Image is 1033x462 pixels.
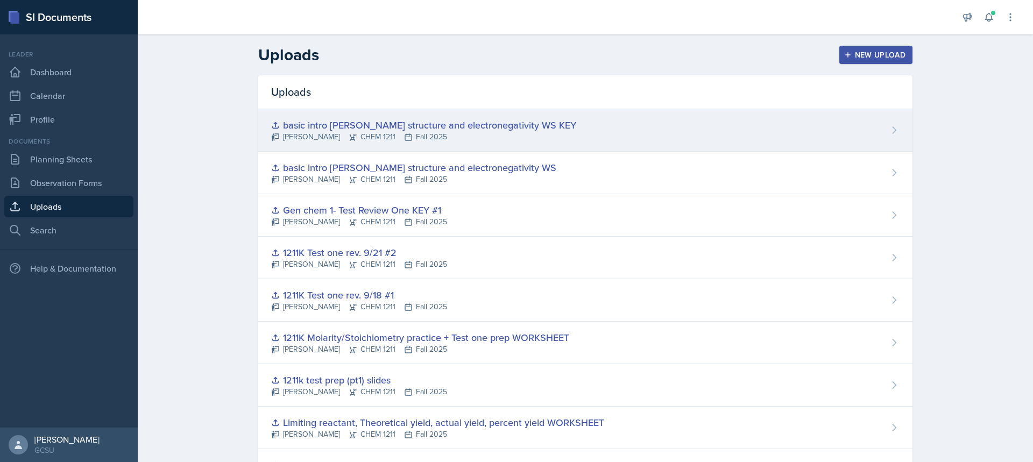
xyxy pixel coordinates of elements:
div: basic intro [PERSON_NAME] structure and electronegativity WS [271,160,556,175]
a: Gen chem 1- Test Review One KEY #1 [PERSON_NAME]CHEM 1211Fall 2025 [258,194,912,237]
div: Documents [4,137,133,146]
div: [PERSON_NAME] CHEM 1211 Fall 2025 [271,259,447,270]
div: Help & Documentation [4,258,133,279]
a: basic intro [PERSON_NAME] structure and electronegativity WS [PERSON_NAME]CHEM 1211Fall 2025 [258,152,912,194]
div: [PERSON_NAME] [34,434,100,445]
div: 1211K Test one rev. 9/21 #2 [271,245,447,260]
div: [PERSON_NAME] CHEM 1211 Fall 2025 [271,429,604,440]
a: 1211K Test one rev. 9/21 #2 [PERSON_NAME]CHEM 1211Fall 2025 [258,237,912,279]
div: [PERSON_NAME] CHEM 1211 Fall 2025 [271,386,447,397]
a: Search [4,219,133,241]
div: Gen chem 1- Test Review One KEY #1 [271,203,447,217]
a: basic intro [PERSON_NAME] structure and electronegativity WS KEY [PERSON_NAME]CHEM 1211Fall 2025 [258,109,912,152]
div: 1211K Test one rev. 9/18 #1 [271,288,447,302]
div: [PERSON_NAME] CHEM 1211 Fall 2025 [271,131,576,143]
div: GCSU [34,445,100,456]
a: Calendar [4,85,133,106]
a: Uploads [4,196,133,217]
div: Limiting reactant, Theoretical yield, actual yield, percent yield WORKSHEET [271,415,604,430]
a: 1211k test prep (pt1) slides [PERSON_NAME]CHEM 1211Fall 2025 [258,364,912,407]
a: Dashboard [4,61,133,83]
div: Uploads [258,75,912,109]
div: New Upload [846,51,906,59]
div: [PERSON_NAME] CHEM 1211 Fall 2025 [271,174,556,185]
div: 1211k test prep (pt1) slides [271,373,447,387]
a: 1211K Test one rev. 9/18 #1 [PERSON_NAME]CHEM 1211Fall 2025 [258,279,912,322]
div: [PERSON_NAME] CHEM 1211 Fall 2025 [271,301,447,312]
div: [PERSON_NAME] CHEM 1211 Fall 2025 [271,216,447,228]
h2: Uploads [258,45,319,65]
div: [PERSON_NAME] CHEM 1211 Fall 2025 [271,344,569,355]
div: 1211K Molarity/Stoichiometry practice + Test one prep WORKSHEET [271,330,569,345]
a: Observation Forms [4,172,133,194]
div: Leader [4,49,133,59]
a: Profile [4,109,133,130]
a: Limiting reactant, Theoretical yield, actual yield, percent yield WORKSHEET [PERSON_NAME]CHEM 121... [258,407,912,449]
div: basic intro [PERSON_NAME] structure and electronegativity WS KEY [271,118,576,132]
a: Planning Sheets [4,148,133,170]
a: 1211K Molarity/Stoichiometry practice + Test one prep WORKSHEET [PERSON_NAME]CHEM 1211Fall 2025 [258,322,912,364]
button: New Upload [839,46,913,64]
